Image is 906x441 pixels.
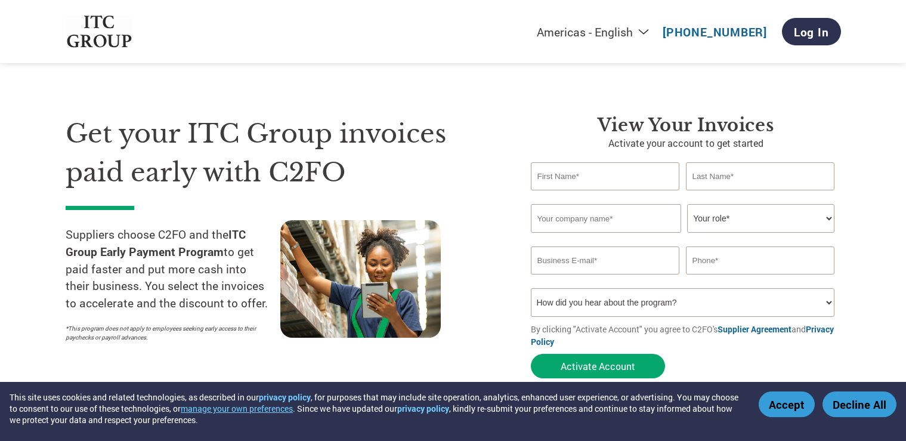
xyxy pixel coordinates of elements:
div: This site uses cookies and related technologies, as described in our , for purposes that may incl... [10,391,741,425]
a: Privacy Policy [531,323,834,347]
a: Log In [782,18,841,45]
button: manage your own preferences [181,403,293,414]
input: Phone* [686,246,835,275]
h3: View Your Invoices [531,115,841,136]
h1: Get your ITC Group invoices paid early with C2FO [66,115,495,192]
div: Invalid last name or last name is too long [686,192,835,199]
a: Supplier Agreement [718,323,791,335]
button: Activate Account [531,354,665,378]
img: ITC Group [66,16,134,48]
button: Decline All [822,391,896,417]
a: [PHONE_NUMBER] [663,24,767,39]
div: Invalid first name or first name is too long [531,192,680,199]
div: Inavlid Phone Number [686,276,835,283]
p: *This program does not apply to employees seeking early access to their paychecks or payroll adva... [66,324,268,342]
input: Your company name* [531,204,681,233]
input: First Name* [531,162,680,190]
p: By clicking "Activate Account" you agree to C2FO's and [531,323,841,348]
p: Suppliers choose C2FO and the to get paid faster and put more cash into their business. You selec... [66,226,280,312]
a: privacy policy [397,403,449,414]
div: Invalid company name or company name is too long [531,234,835,242]
select: Title/Role [687,204,834,233]
img: supply chain worker [280,220,441,338]
strong: ITC Group Early Payment Program [66,227,246,259]
input: Last Name* [686,162,835,190]
a: privacy policy [259,391,311,403]
div: Inavlid Email Address [531,276,680,283]
p: Activate your account to get started [531,136,841,150]
button: Accept [759,391,815,417]
input: Invalid Email format [531,246,680,275]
